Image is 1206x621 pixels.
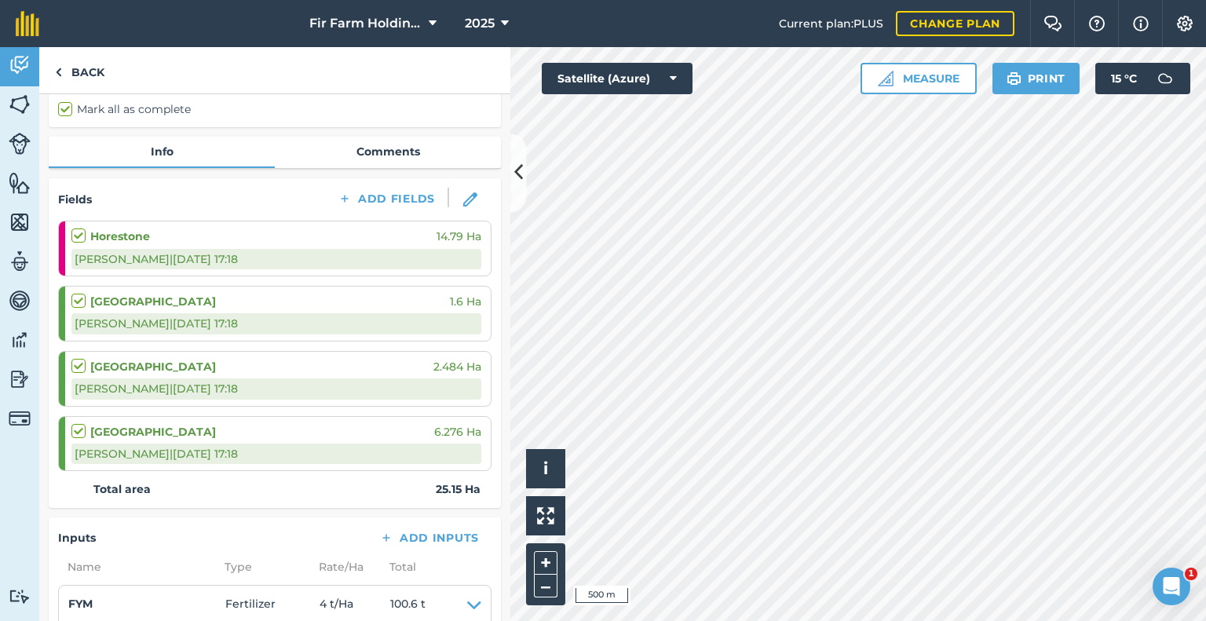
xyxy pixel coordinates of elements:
img: Four arrows, one pointing top left, one top right, one bottom right and the last bottom left [537,507,554,524]
img: svg+xml;base64,PHN2ZyB4bWxucz0iaHR0cDovL3d3dy53My5vcmcvMjAwMC9zdmciIHdpZHRoPSIxNyIgaGVpZ2h0PSIxNy... [1133,14,1149,33]
span: Name [58,558,215,575]
strong: [GEOGRAPHIC_DATA] [90,293,216,310]
button: Add Fields [325,188,448,210]
label: Mark all as complete [58,101,191,118]
div: [PERSON_NAME] | [DATE] 17:18 [71,378,481,399]
img: svg+xml;base64,PD94bWwgdmVyc2lvbj0iMS4wIiBlbmNvZGluZz0idXRmLTgiPz4KPCEtLSBHZW5lcmF0b3I6IEFkb2JlIE... [9,250,31,273]
span: Fir Farm Holdings Limited [309,14,422,33]
img: svg+xml;base64,PHN2ZyB4bWxucz0iaHR0cDovL3d3dy53My5vcmcvMjAwMC9zdmciIHdpZHRoPSI1NiIgaGVpZ2h0PSI2MC... [9,171,31,195]
strong: Horestone [90,228,150,245]
button: 15 °C [1095,63,1190,94]
button: + [534,551,557,575]
span: 4 t / Ha [320,595,390,617]
img: svg+xml;base64,PD94bWwgdmVyc2lvbj0iMS4wIiBlbmNvZGluZz0idXRmLTgiPz4KPCEtLSBHZW5lcmF0b3I6IEFkb2JlIE... [9,589,31,604]
img: fieldmargin Logo [16,11,39,36]
button: Print [992,63,1080,94]
a: Change plan [896,11,1014,36]
span: 6.276 Ha [434,423,481,440]
span: 1 [1185,568,1197,580]
button: – [534,575,557,597]
a: Back [39,47,120,93]
img: svg+xml;base64,PD94bWwgdmVyc2lvbj0iMS4wIiBlbmNvZGluZz0idXRmLTgiPz4KPCEtLSBHZW5lcmF0b3I6IEFkb2JlIE... [1149,63,1181,94]
img: svg+xml;base64,PHN2ZyB4bWxucz0iaHR0cDovL3d3dy53My5vcmcvMjAwMC9zdmciIHdpZHRoPSI1NiIgaGVpZ2h0PSI2MC... [9,210,31,234]
summary: FYMFertilizer4 t/Ha100.6 t [68,595,481,617]
span: 15 ° C [1111,63,1137,94]
button: i [526,449,565,488]
span: 2025 [465,14,495,33]
img: svg+xml;base64,PHN2ZyB4bWxucz0iaHR0cDovL3d3dy53My5vcmcvMjAwMC9zdmciIHdpZHRoPSIxOSIgaGVpZ2h0PSIyNC... [1007,69,1021,88]
button: Satellite (Azure) [542,63,693,94]
h4: Inputs [58,529,96,546]
div: [PERSON_NAME] | [DATE] 17:18 [71,313,481,334]
img: svg+xml;base64,PD94bWwgdmVyc2lvbj0iMS4wIiBlbmNvZGluZz0idXRmLTgiPz4KPCEtLSBHZW5lcmF0b3I6IEFkb2JlIE... [9,133,31,155]
strong: 25.15 Ha [436,480,481,498]
img: A cog icon [1175,16,1194,31]
span: Total [380,558,416,575]
img: svg+xml;base64,PHN2ZyB4bWxucz0iaHR0cDovL3d3dy53My5vcmcvMjAwMC9zdmciIHdpZHRoPSI1NiIgaGVpZ2h0PSI2MC... [9,93,31,116]
span: Rate/ Ha [309,558,380,575]
span: 1.6 Ha [450,293,481,310]
iframe: Intercom live chat [1153,568,1190,605]
div: [PERSON_NAME] | [DATE] 17:18 [71,444,481,464]
strong: [GEOGRAPHIC_DATA] [90,358,216,375]
img: svg+xml;base64,PHN2ZyB4bWxucz0iaHR0cDovL3d3dy53My5vcmcvMjAwMC9zdmciIHdpZHRoPSI5IiBoZWlnaHQ9IjI0Ii... [55,63,62,82]
img: svg+xml;base64,PD94bWwgdmVyc2lvbj0iMS4wIiBlbmNvZGluZz0idXRmLTgiPz4KPCEtLSBHZW5lcmF0b3I6IEFkb2JlIE... [9,289,31,312]
span: 14.79 Ha [437,228,481,245]
img: svg+xml;base64,PD94bWwgdmVyc2lvbj0iMS4wIiBlbmNvZGluZz0idXRmLTgiPz4KPCEtLSBHZW5lcmF0b3I6IEFkb2JlIE... [9,53,31,77]
img: svg+xml;base64,PD94bWwgdmVyc2lvbj0iMS4wIiBlbmNvZGluZz0idXRmLTgiPz4KPCEtLSBHZW5lcmF0b3I6IEFkb2JlIE... [9,328,31,352]
div: [PERSON_NAME] | [DATE] 17:18 [71,249,481,269]
button: Measure [861,63,977,94]
img: Ruler icon [878,71,894,86]
a: Comments [275,137,501,166]
img: svg+xml;base64,PHN2ZyB3aWR0aD0iMTgiIGhlaWdodD0iMTgiIHZpZXdCb3g9IjAgMCAxOCAxOCIgZmlsbD0ibm9uZSIgeG... [463,192,477,206]
button: Add Inputs [367,527,492,549]
img: Two speech bubbles overlapping with the left bubble in the forefront [1043,16,1062,31]
h4: FYM [68,595,225,612]
span: 2.484 Ha [433,358,481,375]
img: A question mark icon [1087,16,1106,31]
img: svg+xml;base64,PD94bWwgdmVyc2lvbj0iMS4wIiBlbmNvZGluZz0idXRmLTgiPz4KPCEtLSBHZW5lcmF0b3I6IEFkb2JlIE... [9,367,31,391]
span: 100.6 t [390,595,426,617]
a: Info [49,137,275,166]
img: svg+xml;base64,PD94bWwgdmVyc2lvbj0iMS4wIiBlbmNvZGluZz0idXRmLTgiPz4KPCEtLSBHZW5lcmF0b3I6IEFkb2JlIE... [9,407,31,429]
span: Current plan : PLUS [779,15,883,32]
strong: Total area [93,480,151,498]
span: Fertilizer [225,595,320,617]
span: i [543,458,548,478]
span: Type [215,558,309,575]
h4: Fields [58,191,92,208]
strong: [GEOGRAPHIC_DATA] [90,423,216,440]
